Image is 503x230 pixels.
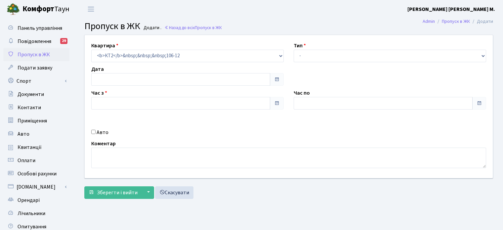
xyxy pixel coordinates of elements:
a: Повідомлення29 [3,35,69,48]
span: Документи [18,91,44,98]
a: [PERSON_NAME] [PERSON_NAME] М. [407,5,495,13]
a: Оплати [3,154,69,167]
button: Переключити навігацію [83,4,99,15]
span: Орендарі [18,197,40,204]
a: Контакти [3,101,69,114]
a: Орендарі [3,194,69,207]
span: Оплати [18,157,35,164]
b: Комфорт [22,4,54,14]
span: Контакти [18,104,41,111]
span: Пропуск в ЖК [84,20,140,33]
a: Пропуск в ЖК [3,48,69,61]
a: Скасувати [155,186,193,199]
a: Панель управління [3,22,69,35]
a: Лічильники [3,207,69,220]
a: Подати заявку [3,61,69,74]
span: Зберегти і вийти [97,189,138,196]
a: Admin [423,18,435,25]
img: logo.png [7,3,20,16]
a: Авто [3,127,69,141]
a: Приміщення [3,114,69,127]
a: Спорт [3,74,69,88]
label: Дата [91,65,104,73]
label: Коментар [91,140,116,148]
span: Лічильники [18,210,45,217]
a: Особові рахунки [3,167,69,180]
label: Тип [294,42,306,50]
span: Пропуск в ЖК [195,24,222,31]
div: 29 [60,38,67,44]
a: Пропуск в ЖК [442,18,470,25]
span: Подати заявку [18,64,52,71]
span: Квитанції [18,144,42,151]
li: Додати [470,18,493,25]
button: Зберегти і вийти [84,186,142,199]
label: Час з [91,89,107,97]
label: Час по [294,89,310,97]
span: Особові рахунки [18,170,57,177]
a: [DOMAIN_NAME] [3,180,69,194]
label: Квартира [91,42,118,50]
span: Авто [18,130,29,138]
a: Назад до всіхПропуск в ЖК [164,24,222,31]
span: Повідомлення [18,38,51,45]
span: Таун [22,4,69,15]
span: Пропуск в ЖК [18,51,50,58]
small: Додати . [142,25,161,31]
span: Панель управління [18,24,62,32]
span: Приміщення [18,117,47,124]
nav: breadcrumb [413,15,503,28]
b: [PERSON_NAME] [PERSON_NAME] М. [407,6,495,13]
label: Авто [97,128,108,136]
a: Документи [3,88,69,101]
a: Квитанції [3,141,69,154]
